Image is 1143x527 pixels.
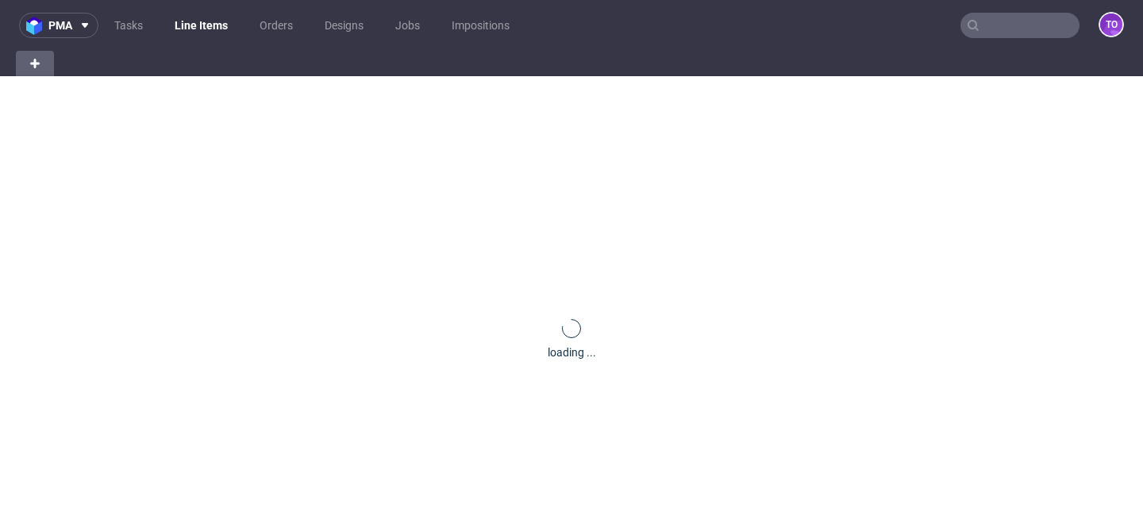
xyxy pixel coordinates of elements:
figcaption: to [1100,13,1122,36]
a: Orders [250,13,302,38]
span: pma [48,20,72,31]
a: Designs [315,13,373,38]
a: Line Items [165,13,237,38]
a: Tasks [105,13,152,38]
div: loading ... [548,344,596,360]
a: Impositions [442,13,519,38]
img: logo [26,17,48,35]
button: pma [19,13,98,38]
a: Jobs [386,13,429,38]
